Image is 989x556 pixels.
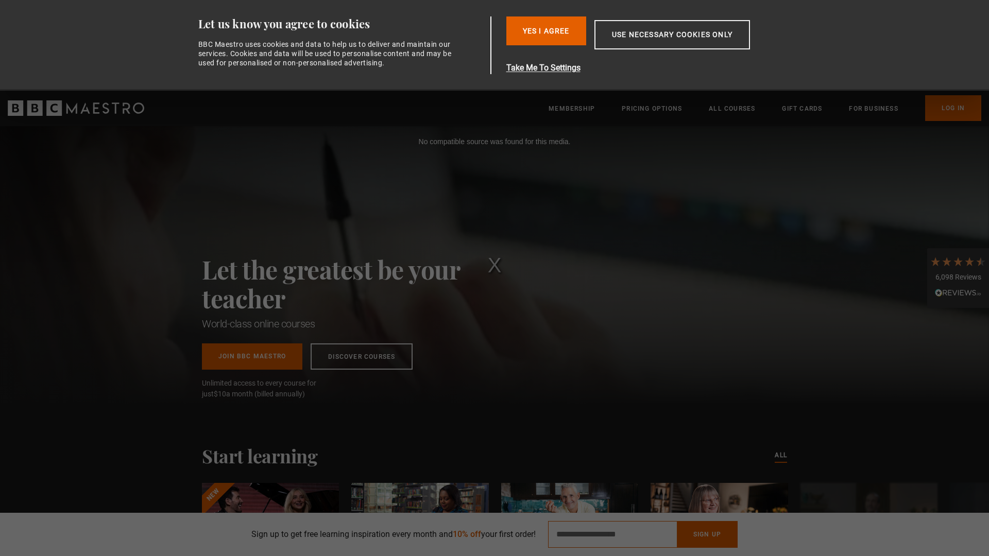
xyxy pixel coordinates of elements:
[849,103,898,114] a: For business
[677,521,738,548] button: Sign Up
[622,103,682,114] a: Pricing Options
[925,95,981,121] a: Log In
[709,103,755,114] a: All Courses
[251,528,536,541] p: Sign up to get free learning inspiration every month and your first order!
[782,103,822,114] a: Gift Cards
[202,445,317,466] h2: Start learning
[198,40,458,68] div: BBC Maestro uses cookies and data to help us to deliver and maintain our services. Cookies and da...
[8,100,144,116] svg: BBC Maestro
[453,529,481,539] span: 10% off
[930,272,986,283] div: 6,098 Reviews
[506,16,586,45] button: Yes I Agree
[930,256,986,267] div: 4.7 Stars
[930,288,986,300] div: Read All Reviews
[506,62,799,74] button: Take Me To Settings
[775,450,787,461] a: All
[594,20,750,49] button: Use necessary cookies only
[935,289,981,296] img: REVIEWS.io
[198,16,487,31] div: Let us know you agree to cookies
[549,103,595,114] a: Membership
[927,248,989,308] div: 6,098 ReviewsRead All Reviews
[549,95,981,121] nav: Primary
